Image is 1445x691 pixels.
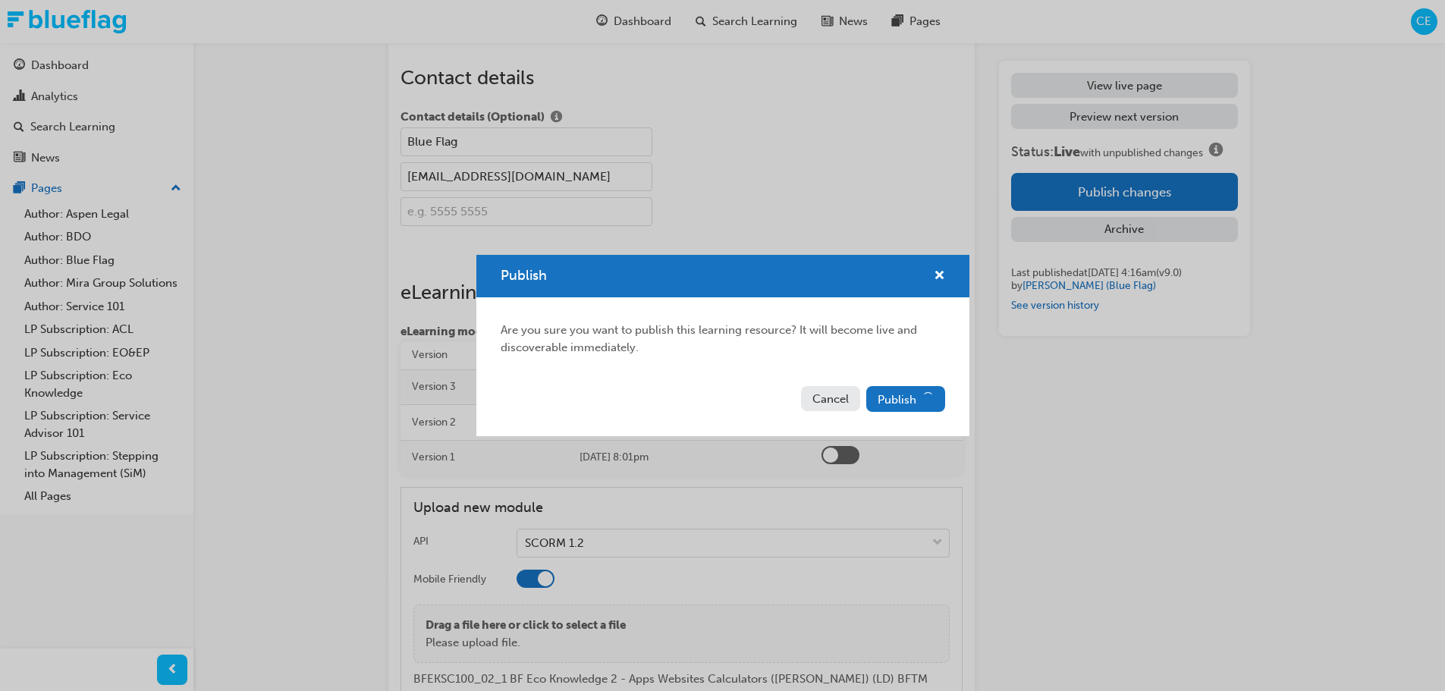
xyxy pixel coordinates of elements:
button: Publish [866,386,945,412]
span: Publish [501,267,547,284]
button: Cancel [801,386,860,411]
span: Publish [878,393,916,407]
div: Are you sure you want to publish this learning resource? It will become live and discoverable imm... [476,297,969,380]
button: cross-icon [934,267,945,286]
span: cross-icon [934,270,945,284]
div: Publish [476,255,969,437]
